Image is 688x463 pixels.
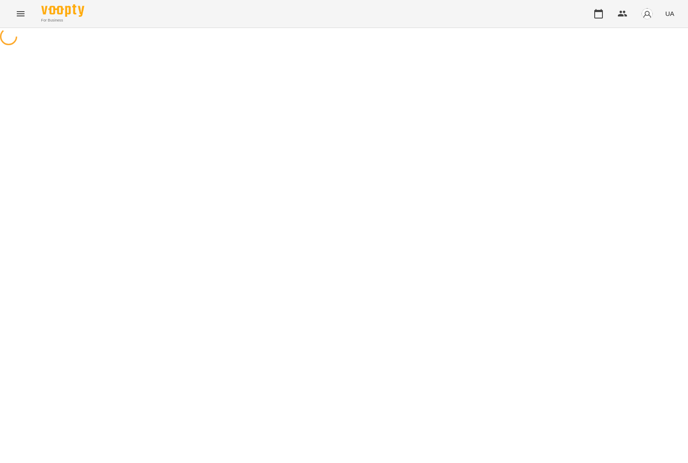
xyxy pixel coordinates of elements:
button: Menu [10,3,31,24]
img: avatar_s.png [641,8,653,20]
span: UA [665,9,674,18]
img: Voopty Logo [41,4,84,17]
span: For Business [41,18,84,23]
button: UA [662,6,678,22]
